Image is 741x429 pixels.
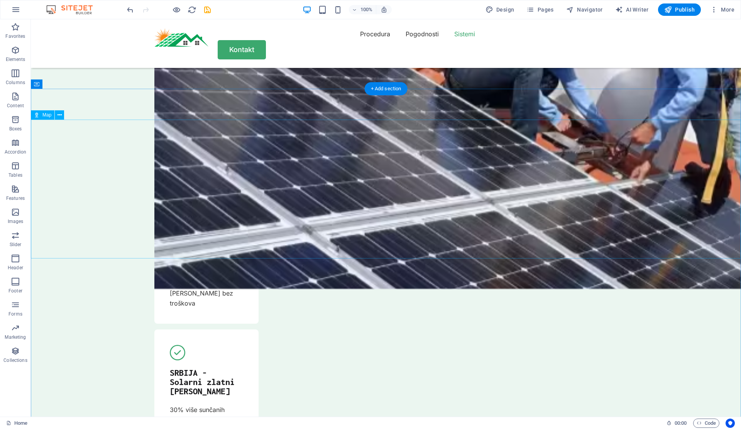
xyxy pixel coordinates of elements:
p: Content [7,103,24,109]
p: Accordion [5,149,26,155]
p: Header [8,265,23,271]
p: Slider [10,242,22,248]
h6: 100% [360,5,373,14]
a: Click to cancel selection. Double-click to open Pages [6,419,27,428]
p: Favorites [5,33,25,39]
p: Forms [8,311,22,317]
div: + Add section [365,82,408,95]
button: Publish [658,3,701,16]
span: Pages [526,6,553,14]
span: : [680,420,681,426]
span: 00 00 [675,419,687,428]
i: Save (Ctrl+S) [203,5,212,14]
span: Design [486,6,514,14]
button: Pages [523,3,557,16]
p: Columns [6,79,25,86]
button: save [203,5,212,14]
img: Editor Logo [44,5,102,14]
i: Undo: Change text (Ctrl+Z) [126,5,135,14]
span: AI Writer [615,6,649,14]
p: Collections [3,357,27,363]
button: undo [125,5,135,14]
i: Reload page [188,5,196,14]
p: Marketing [5,334,26,340]
button: Design [482,3,518,16]
button: Usercentrics [726,419,735,428]
i: On resize automatically adjust zoom level to fit chosen device. [381,6,387,13]
button: reload [187,5,196,14]
p: Tables [8,172,22,178]
h6: Session time [667,419,687,428]
span: Navigator [566,6,603,14]
button: Code [693,419,719,428]
div: Design (Ctrl+Alt+Y) [482,3,518,16]
p: Features [6,195,25,201]
button: More [707,3,738,16]
span: Code [697,419,716,428]
p: Elements [6,56,25,62]
button: Navigator [563,3,606,16]
span: Publish [664,6,695,14]
button: 100% [349,5,376,14]
p: Boxes [9,126,22,132]
p: Footer [8,288,22,294]
button: AI Writer [612,3,652,16]
p: Images [8,218,24,225]
span: More [710,6,734,14]
span: Map [42,113,51,117]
